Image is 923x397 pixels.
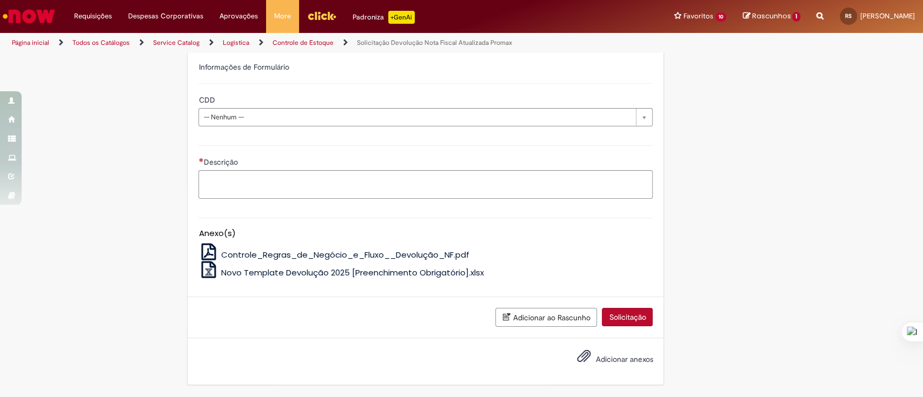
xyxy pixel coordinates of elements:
[792,12,800,22] span: 1
[574,346,593,371] button: Adicionar anexos
[198,158,203,162] span: Necessários
[198,62,289,72] label: Informações de Formulário
[595,354,653,364] span: Adicionar anexos
[203,109,630,126] span: -- Nenhum --
[683,11,713,22] span: Favoritos
[72,38,130,47] a: Todos os Catálogos
[12,38,49,47] a: Página inicial
[198,170,653,199] textarea: Descrição
[128,11,203,22] span: Despesas Corporativas
[198,249,469,260] a: Controle_Regras_de_Negócio_e_Fluxo__Devolução_NF.pdf
[742,11,800,22] a: Rascunhos
[74,11,112,22] span: Requisições
[715,12,727,22] span: 10
[221,249,469,260] span: Controle_Regras_de_Negócio_e_Fluxo__Devolução_NF.pdf
[495,308,597,327] button: Adicionar ao Rascunho
[845,12,852,19] span: RS
[220,11,258,22] span: Aprovações
[602,308,653,326] button: Solicitação
[198,229,653,238] h5: Anexo(s)
[307,8,336,24] img: click_logo_yellow_360x200.png
[198,95,217,105] span: CDD
[274,11,291,22] span: More
[860,11,915,21] span: [PERSON_NAME]
[273,38,334,47] a: Controle de Estoque
[223,38,249,47] a: Logistica
[203,157,240,167] span: Descrição
[1,5,57,27] img: ServiceNow
[221,267,484,278] span: Novo Template Devolução 2025 [Preenchimento Obrigatório].xlsx
[388,11,415,24] p: +GenAi
[357,38,512,47] a: Solicitação Devolução Nota Fiscal Atualizada Promax
[153,38,200,47] a: Service Catalog
[752,11,791,21] span: Rascunhos
[8,33,607,53] ul: Trilhas de página
[353,11,415,24] div: Padroniza
[198,267,484,278] a: Novo Template Devolução 2025 [Preenchimento Obrigatório].xlsx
